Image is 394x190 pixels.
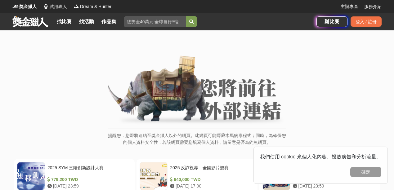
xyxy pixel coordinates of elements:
[12,3,37,10] a: Logo獎金獵人
[108,55,286,126] img: External Link Banner
[12,3,19,9] img: Logo
[260,154,381,159] span: 我們使用 cookie 來個人化內容、投放廣告和分析流量。
[47,183,129,189] div: [DATE] 23:59
[293,183,374,189] div: [DATE] 23:59
[47,165,129,176] div: 2025 SYM 三陽創新設計大賽
[77,17,96,26] a: 找活動
[43,3,49,9] img: Logo
[99,17,119,26] a: 作品集
[351,16,382,27] div: 登入 / 註冊
[124,16,186,27] input: 總獎金40萬元 全球自行車設計比賽
[43,3,67,10] a: Logo試用獵人
[350,167,381,177] button: 確定
[80,3,111,10] span: Dream & Hunter
[73,3,111,10] a: LogoDream & Hunter
[170,176,252,183] div: 640,000 TWD
[364,3,382,10] a: 服務介紹
[50,3,67,10] span: 試用獵人
[54,17,74,26] a: 找比賽
[108,132,286,152] p: 提醒您，您即將連結至獎金獵人以外的網頁。此網頁可能隱藏木馬病毒程式；同時，為確保您的個人資料安全性，若該網頁需要您填寫個人資料，請留意是否為釣魚網頁。
[316,16,347,27] a: 辦比賽
[73,3,79,9] img: Logo
[47,176,129,183] div: 779,200 TWD
[19,3,37,10] span: 獎金獵人
[170,165,252,176] div: 2025 反詐視界—全國影片競賽
[170,183,252,189] div: [DATE] 17:00
[341,3,358,10] a: 主辦專區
